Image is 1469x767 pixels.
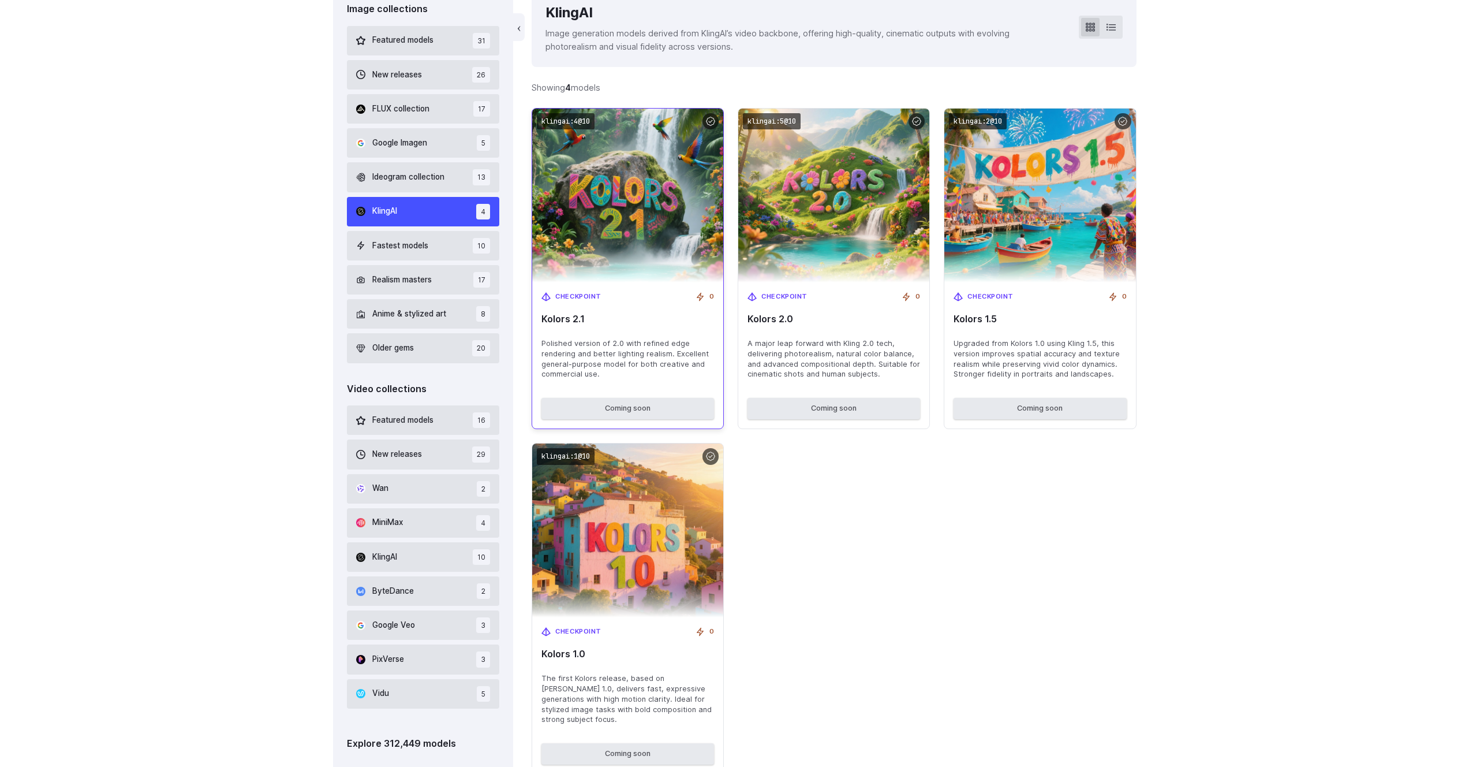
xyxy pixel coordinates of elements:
button: Google Imagen 5 [347,128,500,158]
span: 0 [709,292,714,302]
span: 17 [473,101,490,117]
strong: 4 [565,83,571,92]
button: ByteDance 2 [347,576,500,606]
span: Polished version of 2.0 with refined edge rendering and better lighting realism. Excellent genera... [541,338,714,380]
span: 10 [473,549,490,565]
code: klingai:4@10 [537,113,595,130]
span: 3 [476,651,490,667]
span: 26 [472,67,490,83]
span: Google Veo [372,619,415,632]
span: 20 [472,340,490,356]
img: Kolors 2.1 [523,100,733,291]
button: Realism masters 17 [347,265,500,295]
span: New releases [372,448,422,461]
button: Vidu 5 [347,679,500,709]
span: 8 [476,306,490,322]
div: Showing models [532,81,600,94]
code: klingai:5@10 [743,113,801,130]
div: Video collections [347,382,500,397]
img: Kolors 1.0 [532,444,723,617]
span: Google Imagen [372,137,427,150]
button: MiniMax 4 [347,508,500,538]
span: New releases [372,69,422,81]
span: 31 [473,33,490,49]
span: 0 [1122,292,1127,302]
button: PixVerse 3 [347,645,500,674]
span: KlingAI [372,551,397,564]
button: Older gems 20 [347,333,500,363]
span: PixVerse [372,653,404,666]
img: Kolors 2.0 [738,109,929,282]
span: 29 [472,446,490,462]
span: 10 [473,238,490,254]
span: Kolors 1.5 [954,314,1126,325]
button: Coming soon [541,398,714,419]
span: Realism masters [372,274,432,286]
button: New releases 29 [347,440,500,469]
button: Featured models 16 [347,405,500,435]
button: FLUX collection 17 [347,94,500,124]
span: Checkpoint [555,627,601,637]
div: KlingAI [545,2,1060,24]
span: 2 [477,481,490,497]
span: 3 [476,617,490,633]
span: 0 [915,292,920,302]
span: Vidu [372,687,389,700]
span: Fastest models [372,240,428,252]
code: klingai:1@10 [537,448,595,465]
button: New releases 26 [347,60,500,90]
span: 4 [476,515,490,531]
p: Image generation models derived from KlingAI’s video backbone, offering high-quality, cinematic o... [545,27,1060,53]
button: Fastest models 10 [347,231,500,260]
span: Kolors 2.1 [541,314,714,325]
span: ByteDance [372,585,414,598]
span: Checkpoint [967,292,1014,302]
img: Kolors 1.5 [944,109,1135,282]
span: Featured models [372,414,433,427]
button: Wan 2 [347,474,500,504]
button: Coming soon [541,743,714,764]
span: Kolors 1.0 [541,649,714,660]
span: Wan [372,482,388,495]
button: Featured models 31 [347,26,500,55]
span: Upgraded from Kolors 1.0 using Kling 1.5, this version improves spatial accuracy and texture real... [954,338,1126,380]
span: Featured models [372,34,433,47]
button: ‹ [513,13,525,41]
span: 16 [473,412,490,428]
span: 17 [473,272,490,288]
span: Checkpoint [761,292,808,302]
span: Checkpoint [555,292,601,302]
span: A major leap forward with Kling 2.0 tech, delivering photorealism, natural color balance, and adv... [747,338,920,380]
span: Anime & stylized art [372,308,446,321]
span: 4 [476,204,490,219]
span: 5 [477,135,490,151]
button: KlingAI 10 [347,542,500,572]
span: 5 [477,686,490,702]
button: Coming soon [954,398,1126,419]
span: KlingAI [372,205,397,218]
button: Google Veo 3 [347,610,500,640]
span: The first Kolors release, based on [PERSON_NAME] 1.0, delivers fast, expressive generations with ... [541,673,714,725]
span: 2 [477,583,490,599]
span: Kolors 2.0 [747,314,920,325]
span: MiniMax [372,516,403,529]
span: Ideogram collection [372,171,444,184]
span: 0 [709,627,714,637]
span: 13 [473,169,490,185]
button: Coming soon [747,398,920,419]
span: FLUX collection [372,103,429,116]
button: Ideogram collection 13 [347,162,500,192]
div: Image collections [347,2,500,17]
span: Older gems [372,342,414,355]
button: KlingAI 4 [347,197,500,226]
code: klingai:2@10 [949,113,1007,130]
div: Explore 312,449 models [347,736,500,751]
button: Anime & stylized art 8 [347,299,500,329]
